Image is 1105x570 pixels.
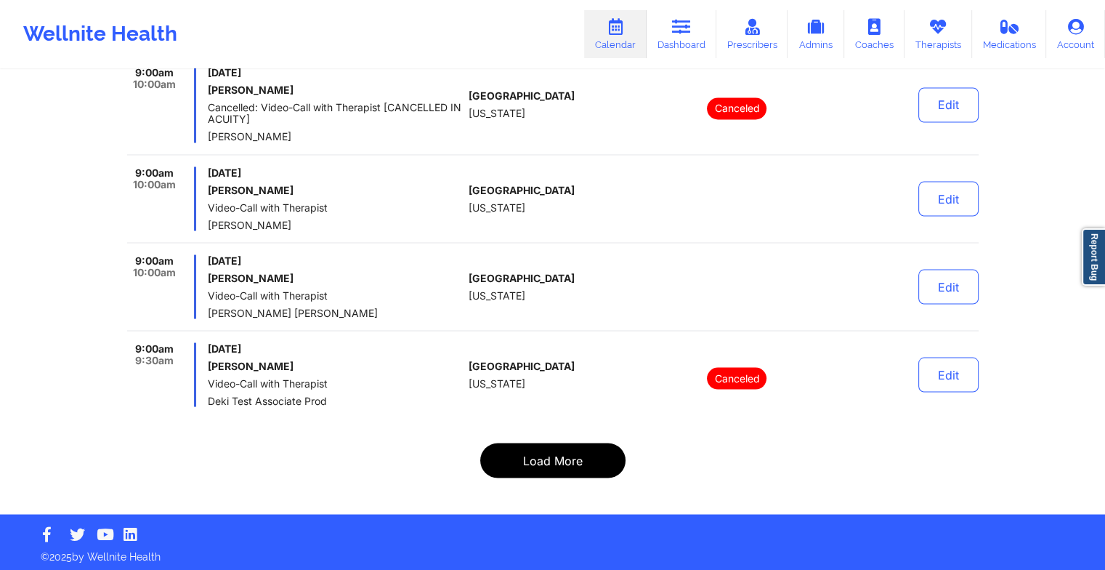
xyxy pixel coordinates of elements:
span: Video-Call with Therapist [208,289,463,301]
span: 9:00am [135,342,174,354]
a: Dashboard [647,10,716,58]
p: Canceled [707,97,766,119]
a: Account [1046,10,1105,58]
span: [DATE] [208,342,463,354]
span: 10:00am [133,266,176,278]
span: Video-Call with Therapist [208,377,463,389]
button: Edit [918,181,979,216]
a: Admins [788,10,844,58]
h6: [PERSON_NAME] [208,272,463,284]
span: Deki Test Associate Prod [208,395,463,406]
span: 9:00am [135,254,174,266]
button: Load More [480,443,626,478]
span: [GEOGRAPHIC_DATA] [469,90,575,102]
span: 9:30am [135,354,174,366]
span: 10:00am [133,79,176,90]
span: [US_STATE] [469,108,525,119]
a: Report Bug [1082,228,1105,286]
a: Coaches [844,10,904,58]
span: [DATE] [208,166,463,178]
span: Video-Call with Therapist [208,201,463,213]
span: [US_STATE] [469,289,525,301]
span: [US_STATE] [469,201,525,213]
span: [PERSON_NAME] [208,131,463,142]
button: Edit [918,357,979,392]
span: [GEOGRAPHIC_DATA] [469,184,575,196]
a: Prescribers [716,10,788,58]
a: Therapists [904,10,972,58]
span: 10:00am [133,178,176,190]
h6: [PERSON_NAME] [208,184,463,196]
span: 9:00am [135,166,174,178]
span: [DATE] [208,67,463,79]
p: © 2025 by Wellnite Health [31,539,1074,563]
p: Canceled [707,367,766,389]
h6: [PERSON_NAME] [208,84,463,96]
span: [DATE] [208,254,463,266]
span: [PERSON_NAME] [208,219,463,230]
button: Edit [918,269,979,304]
span: [US_STATE] [469,377,525,389]
span: [PERSON_NAME] [PERSON_NAME] [208,307,463,318]
span: [GEOGRAPHIC_DATA] [469,272,575,284]
span: 9:00am [135,67,174,79]
span: [GEOGRAPHIC_DATA] [469,360,575,372]
a: Calendar [584,10,647,58]
button: Edit [918,87,979,122]
h6: [PERSON_NAME] [208,360,463,372]
span: Cancelled: Video-Call with Therapist [CANCELLED IN ACUITY] [208,102,463,125]
a: Medications [972,10,1047,58]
